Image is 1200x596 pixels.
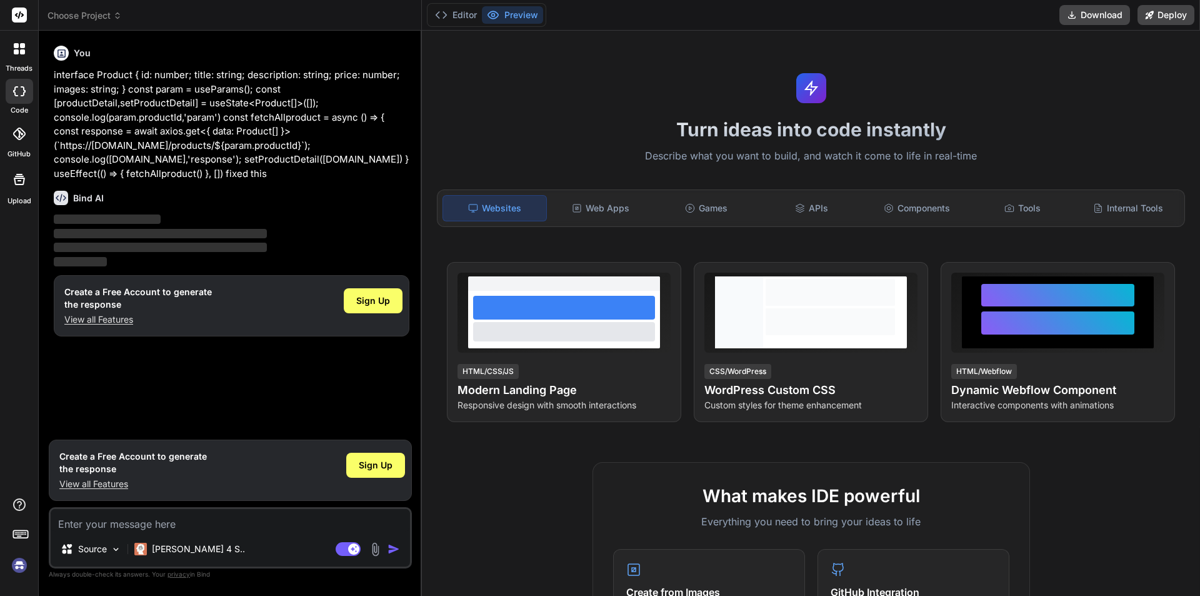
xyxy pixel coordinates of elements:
[613,514,1009,529] p: Everything you need to bring your ideas to life
[704,381,917,399] h4: WordPress Custom CSS
[368,542,382,557] img: attachment
[430,6,482,24] button: Editor
[549,195,652,221] div: Web Apps
[951,399,1164,412] p: Interactive components with animations
[111,544,121,555] img: Pick Models
[6,63,32,74] label: threads
[1137,5,1194,25] button: Deploy
[11,105,28,116] label: code
[704,364,771,379] div: CSS/WordPress
[49,568,412,580] p: Always double-check its answers. Your in Bind
[7,149,31,159] label: GitHub
[54,243,267,252] span: ‌
[482,6,543,24] button: Preview
[9,555,30,576] img: signin
[457,381,671,399] h4: Modern Landing Page
[64,313,212,326] p: View all Features
[59,478,207,490] p: View all Features
[78,543,107,555] p: Source
[951,364,1017,379] div: HTML/Webflow
[54,229,267,238] span: ‌
[7,196,31,206] label: Upload
[457,399,671,412] p: Responsive design with smooth interactions
[951,381,1164,399] h4: Dynamic Webflow Component
[359,459,392,472] span: Sign Up
[442,195,547,221] div: Websites
[54,68,409,181] p: interface Product { id: number; title: string; description: string; price: number; images: string...
[152,543,245,555] p: [PERSON_NAME] 4 S..
[1076,195,1179,221] div: Internal Tools
[59,450,207,475] h1: Create a Free Account to generate the response
[457,364,519,379] div: HTML/CSS/JS
[54,215,161,224] span: ‌
[613,483,1009,509] h2: What makes IDE powerful
[704,399,917,412] p: Custom styles for theme enhancement
[429,118,1192,141] h1: Turn ideas into code instantly
[866,195,969,221] div: Components
[47,9,122,22] span: Choose Project
[54,257,107,266] span: ‌
[1059,5,1130,25] button: Download
[760,195,863,221] div: APIs
[74,47,91,59] h6: You
[134,543,147,555] img: Claude 4 Sonnet
[429,148,1192,164] p: Describe what you want to build, and watch it come to life in real-time
[64,286,212,311] h1: Create a Free Account to generate the response
[387,543,400,555] img: icon
[971,195,1074,221] div: Tools
[73,192,104,205] h6: Bind AI
[167,570,190,578] span: privacy
[356,295,390,307] span: Sign Up
[655,195,758,221] div: Games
